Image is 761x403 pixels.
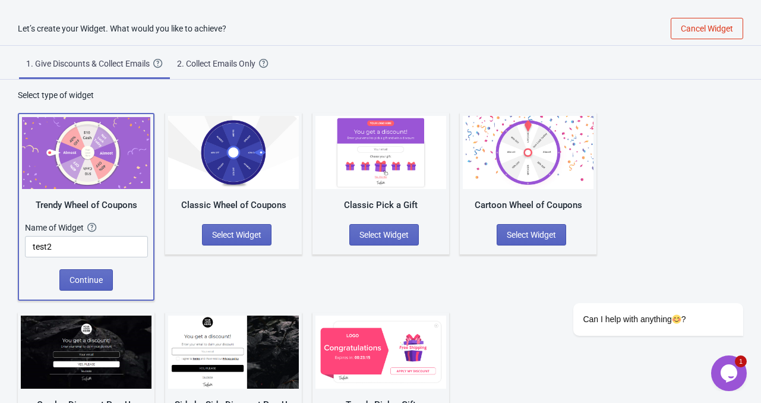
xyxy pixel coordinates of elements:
[535,196,749,350] iframe: chat widget
[22,199,150,212] div: Trendy Wheel of Coupons
[463,199,593,212] div: Cartoon Wheel of Coupons
[711,355,749,391] iframe: chat widget
[463,116,593,189] img: cartoon_game.jpg
[671,18,743,39] button: Cancel Widget
[21,316,151,389] img: full_screen_popup.jpg
[315,316,446,389] img: gift_game_v2.jpg
[70,275,103,285] span: Continue
[212,230,261,240] span: Select Widget
[22,117,150,189] img: trendy_game.png
[359,230,409,240] span: Select Widget
[26,58,153,70] div: 1. Give Discounts & Collect Emails
[315,116,446,189] img: gift_game.jpg
[25,222,87,234] div: Name of Widget
[315,199,446,212] div: Classic Pick a Gift
[59,269,113,291] button: Continue
[18,89,743,101] div: Select type of widget
[497,224,566,245] button: Select Widget
[177,58,259,70] div: 2. Collect Emails Only
[168,199,299,212] div: Classic Wheel of Coupons
[168,116,299,189] img: classic_game.jpg
[168,316,299,389] img: regular_popup.jpg
[681,24,733,33] span: Cancel Widget
[349,224,419,245] button: Select Widget
[202,224,271,245] button: Select Widget
[507,230,556,240] span: Select Widget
